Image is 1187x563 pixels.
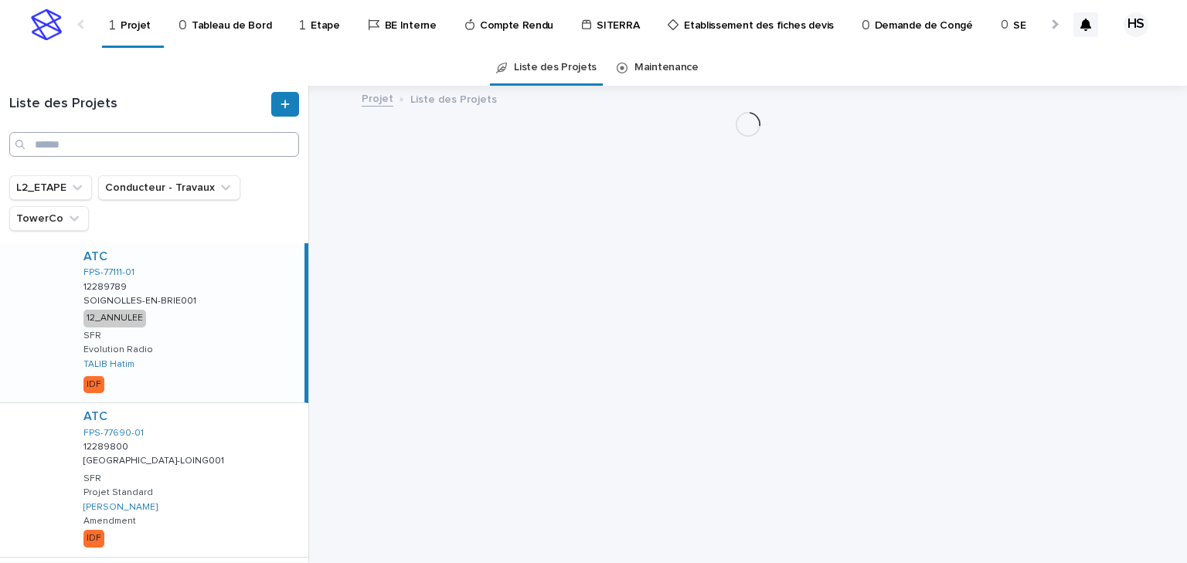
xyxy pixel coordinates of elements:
p: SFR [83,331,101,341]
p: SOIGNOLLES-EN-BRIE001 [83,293,199,307]
p: Evolution Radio [83,344,153,355]
p: SFR [83,473,101,484]
a: Projet [362,89,393,107]
img: stacker-logo-s-only.png [31,9,62,40]
p: Liste des Projets [410,90,497,107]
div: 12_ANNULEE [83,310,146,327]
h1: Liste des Projets [9,96,268,113]
p: Amendment [83,516,136,527]
a: TALIB Hatim [83,359,134,370]
a: Liste des Projets [514,49,597,86]
a: FPS-77111-01 [83,267,134,278]
p: Projet Standard [83,487,153,498]
div: HS [1124,12,1148,37]
a: [PERSON_NAME] [83,502,158,513]
input: Search [9,132,299,157]
div: IDF [83,530,104,547]
a: ATC [83,409,107,424]
a: Maintenance [634,49,699,86]
p: [GEOGRAPHIC_DATA]-LOING001 [83,453,227,466]
a: FPS-77690-01 [83,428,144,439]
p: 12289800 [83,439,131,453]
button: TowerCo [9,206,89,231]
div: IDF [83,376,104,393]
p: 12289789 [83,279,130,293]
a: ATC [83,249,107,264]
button: L2_ETAPE [9,175,92,200]
button: Conducteur - Travaux [98,175,240,200]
